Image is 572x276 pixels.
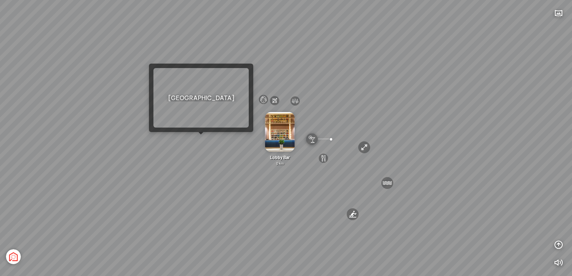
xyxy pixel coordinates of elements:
p: [GEOGRAPHIC_DATA] [149,94,253,102]
span: Lobby Bar [270,155,290,160]
img: thumbnail_lobby_9C9D9KFFDME3_thumbnail.jpg [265,112,295,152]
span: 0 km [276,161,284,166]
img: bar_WJTTRLAPHPD3.svg [306,133,318,145]
img: Avatar_Nestfind_YJWVPMA7XUC4.jpg [6,249,21,264]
